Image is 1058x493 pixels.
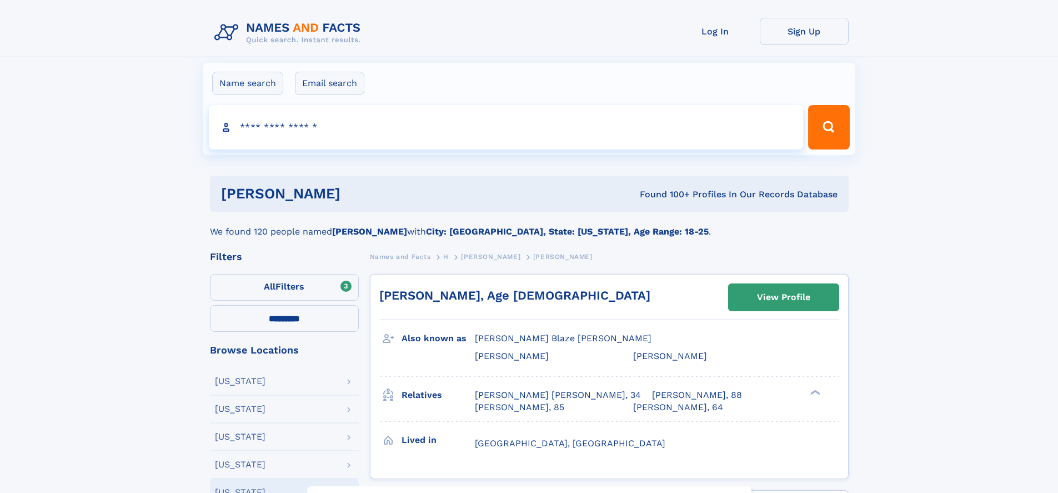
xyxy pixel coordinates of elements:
[633,351,707,361] span: [PERSON_NAME]
[757,285,810,310] div: View Profile
[475,351,549,361] span: [PERSON_NAME]
[221,187,490,201] h1: [PERSON_NAME]
[215,405,265,414] div: [US_STATE]
[370,250,431,263] a: Names and Facts
[402,386,475,405] h3: Relatives
[475,333,651,343] span: [PERSON_NAME] Blaze [PERSON_NAME]
[332,226,407,237] b: [PERSON_NAME]
[264,281,275,292] span: All
[210,345,359,355] div: Browse Locations
[760,18,849,45] a: Sign Up
[210,252,359,262] div: Filters
[729,284,839,311] a: View Profile
[210,18,370,48] img: Logo Names and Facts
[652,389,742,401] a: [PERSON_NAME], 88
[808,389,821,396] div: ❯
[210,212,849,238] div: We found 120 people named with .
[295,72,364,95] label: Email search
[533,253,593,261] span: [PERSON_NAME]
[475,438,665,449] span: [GEOGRAPHIC_DATA], [GEOGRAPHIC_DATA]
[461,253,520,261] span: [PERSON_NAME]
[212,72,283,95] label: Name search
[215,432,265,441] div: [US_STATE]
[461,250,520,263] a: [PERSON_NAME]
[443,253,449,261] span: H
[633,401,723,414] a: [PERSON_NAME], 64
[443,250,449,263] a: H
[209,105,804,150] input: search input
[379,288,650,302] a: [PERSON_NAME], Age [DEMOGRAPHIC_DATA]
[490,188,838,201] div: Found 100+ Profiles In Our Records Database
[671,18,760,45] a: Log In
[402,329,475,348] h3: Also known as
[402,431,475,450] h3: Lived in
[426,226,709,237] b: City: [GEOGRAPHIC_DATA], State: [US_STATE], Age Range: 18-25
[215,460,265,469] div: [US_STATE]
[808,105,849,150] button: Search Button
[210,274,359,301] label: Filters
[475,389,641,401] a: [PERSON_NAME] [PERSON_NAME], 34
[475,401,564,414] a: [PERSON_NAME], 85
[215,377,265,386] div: [US_STATE]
